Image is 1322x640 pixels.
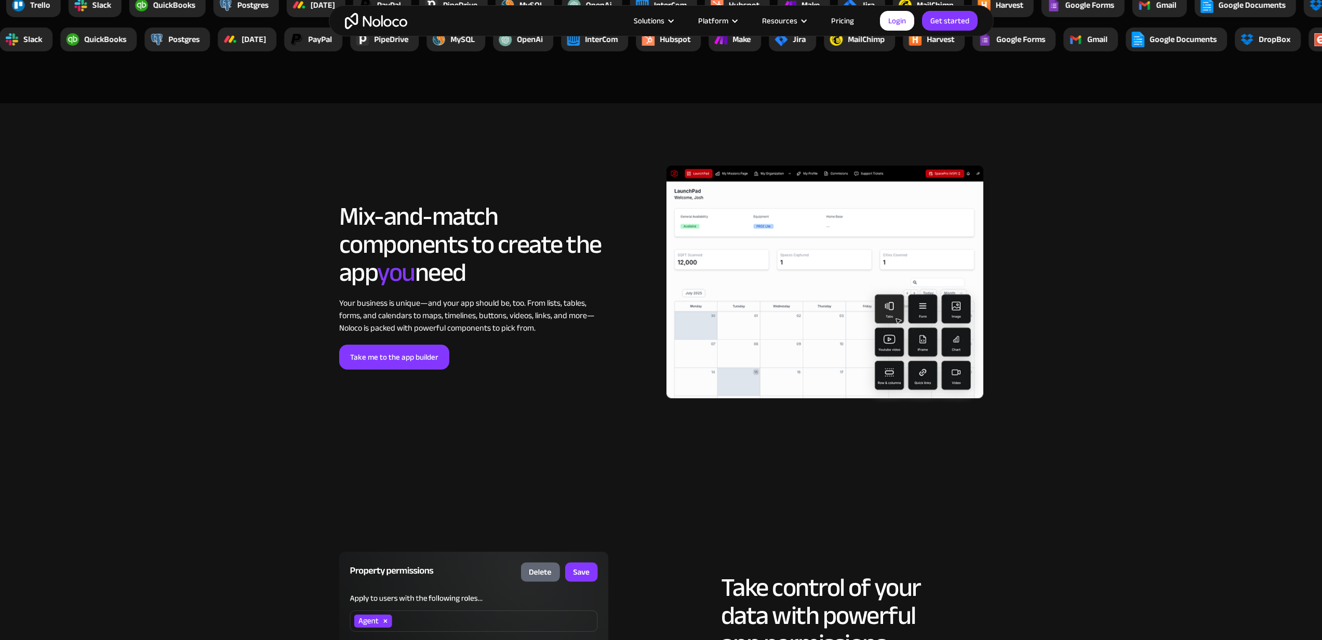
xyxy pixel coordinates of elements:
div: Gmail [1087,33,1107,46]
div: Resources [749,14,818,28]
div: InterCom [585,33,618,46]
a: Login [880,11,914,31]
div: Make [732,33,751,46]
div: Resources [762,14,797,28]
a: home [345,13,407,29]
div: Jira [793,33,806,46]
div: Google Forms [996,33,1045,46]
div: Harvest [927,33,954,46]
div: DropBox [1259,33,1290,46]
div: Solutions [634,14,664,28]
div: Postgres [168,33,199,46]
div: Solutions [621,14,685,28]
div: Hubspot [660,33,690,46]
h2: Mix-and-match components to create the app need [339,202,602,287]
span: you [377,248,415,297]
div: MailChimp [848,33,885,46]
a: Take me to the app builder [339,345,449,370]
a: Pricing [818,14,867,28]
div: Your business is unique—and your app should be, too. From lists, tables, forms, and calendars to ... [339,297,602,334]
div: MySQL [450,33,475,46]
div: Slack [23,33,42,46]
div: QuickBooks [84,33,126,46]
div: PayPal [308,33,332,46]
div: [DATE] [242,33,266,46]
div: Google Documents [1150,33,1217,46]
div: Platform [685,14,749,28]
div: OpenAi [517,33,543,46]
div: PipeDrive [374,33,408,46]
div: Platform [698,14,728,28]
a: Get started [922,11,978,31]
